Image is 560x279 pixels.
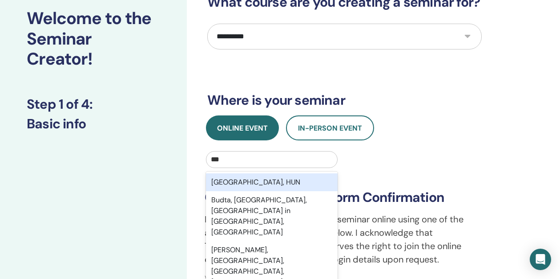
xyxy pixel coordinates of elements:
h3: Step 1 of 4 : [27,96,160,112]
h3: Where is your seminar [207,92,482,108]
button: Online Event [206,115,279,140]
span: Online Event [217,123,268,133]
div: Open Intercom Messenger [530,249,551,270]
div: [GEOGRAPHIC_DATA], HUN [206,173,338,191]
button: In-Person Event [286,115,374,140]
h3: Online Teaching Platform Confirmation [205,189,484,205]
h2: Welcome to the Seminar Creator! [27,8,160,70]
p: I confirm that I am teaching this seminar online using one of the approved teaching platforms bel... [205,213,484,266]
span: In-Person Event [298,123,362,133]
h3: Basic info [27,116,160,132]
div: Budta, [GEOGRAPHIC_DATA], [GEOGRAPHIC_DATA] in [GEOGRAPHIC_DATA], [GEOGRAPHIC_DATA] [206,191,338,241]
